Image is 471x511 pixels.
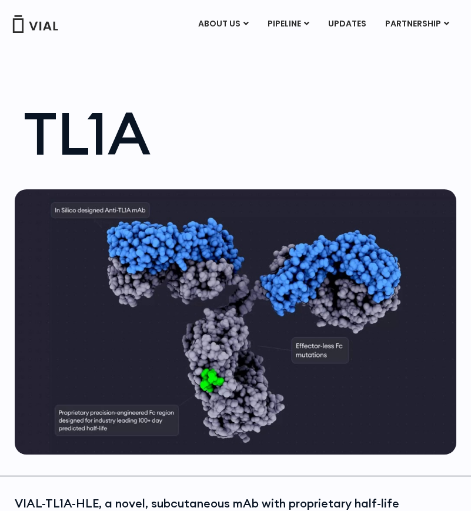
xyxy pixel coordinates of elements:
[15,189,456,455] img: TL1A antibody diagram.
[24,104,459,163] h1: TL1A
[189,14,258,34] a: ABOUT USMenu Toggle
[376,14,459,34] a: PARTNERSHIPMenu Toggle
[319,14,375,34] a: UPDATES
[12,15,59,33] img: Vial Logo
[258,14,318,34] a: PIPELINEMenu Toggle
